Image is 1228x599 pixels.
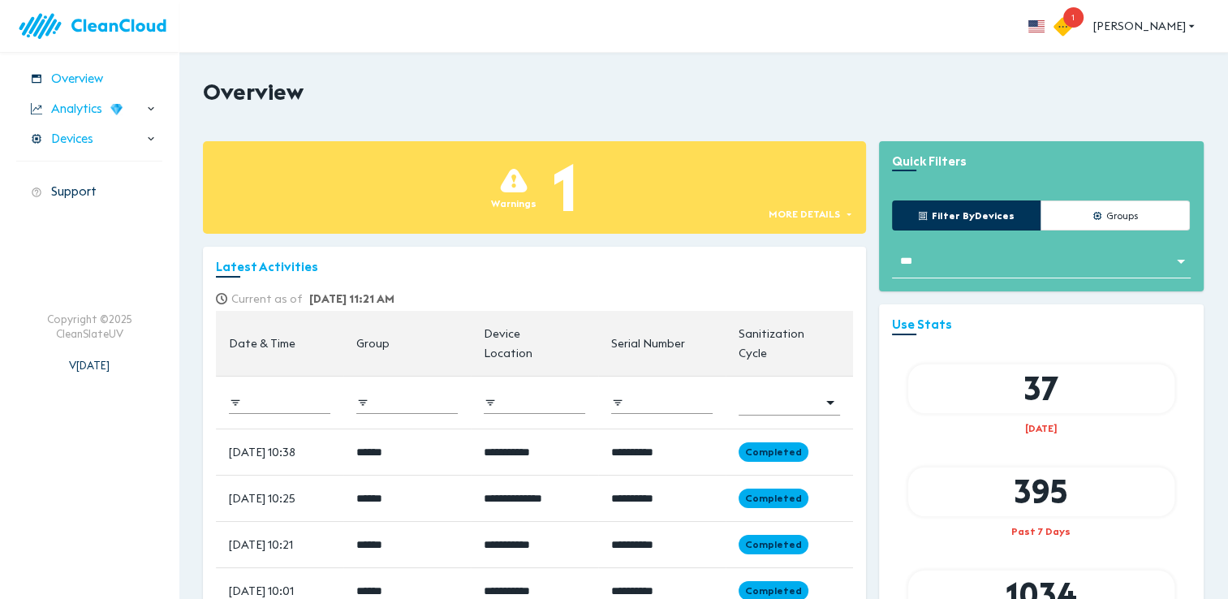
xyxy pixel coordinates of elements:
span: Date & Time [229,334,317,353]
div: Serial Number [611,334,685,353]
span: Overview [51,70,103,88]
div: Without Label [896,248,1187,274]
div: Warnings [491,196,536,210]
button: Filter byDevices [892,200,1041,231]
span: Completed [739,537,808,551]
div: Analytics [16,95,162,123]
div: Sanitization Cycle [739,324,821,363]
td: [DATE] 10:38 [216,429,343,475]
span: More details [769,205,844,222]
div: Device Location [484,324,565,363]
button: [PERSON_NAME] [1087,11,1204,41]
span: Serial Number [611,334,706,353]
div: 395 [908,468,1174,516]
div: Devices [16,125,162,153]
div: Support [16,178,162,206]
span: [PERSON_NAME] [1093,16,1197,37]
span: Groups [1102,207,1138,224]
span: Group [356,334,411,353]
span: Completed [739,584,808,597]
button: More details [765,202,858,226]
img: logo.83bc1f05.svg [16,3,179,50]
h3: Quick Filters [892,154,1191,169]
div: Past 7 Days [908,524,1174,538]
h3: Latest Activities [216,260,853,274]
div: [DATE] [908,421,1174,435]
span: [DATE] 11:21 AM [309,291,394,306]
div: Copyright © 2025 CleanSlateUV [47,312,132,342]
div: Group [356,334,390,353]
span: Filter by Devices [928,207,1015,224]
td: [DATE] 10:25 [216,475,343,521]
h2: Overview [203,79,304,106]
strong: Current as of [231,291,303,306]
span: Completed [739,491,808,505]
span: Analytics [51,100,102,119]
span: Sanitization Cycle [739,324,840,363]
span: Completed [739,445,808,459]
div: 1 [553,141,578,234]
div: Date & Time [229,334,295,353]
div: V [DATE] [69,342,110,373]
button: Groups [1041,200,1190,231]
button: 1 [1054,2,1087,50]
span: Devices [51,130,93,149]
div: 37 [908,364,1174,413]
td: [DATE] 10:21 [216,521,343,567]
span: 1 [1063,7,1084,28]
h3: Use Stats [892,317,1191,332]
div: Overview [16,65,162,93]
img: wD3W5TX8dC78QAAAABJRU5ErkJggg== [110,103,123,115]
img: flag_us.eb7bbaae.svg [1028,20,1045,32]
span: Support [51,183,97,201]
button: more [1019,8,1054,44]
span: Device Location [484,324,585,363]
